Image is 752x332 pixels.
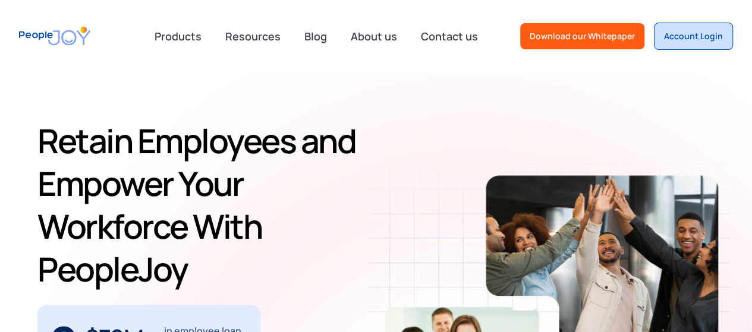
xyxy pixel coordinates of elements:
[664,30,723,42] div: Account Login
[520,23,644,49] a: Download our Whitepaper
[147,24,209,48] div: Products
[19,19,90,53] a: home
[530,30,635,42] div: Download our Whitepaper
[297,23,334,49] a: Blog
[414,23,485,49] a: Contact us
[37,119,385,290] h1: Retain Employees and Empower Your Workforce With PeopleJoy
[218,23,288,49] a: Resources
[654,23,733,50] a: Account Login
[344,23,404,49] a: About us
